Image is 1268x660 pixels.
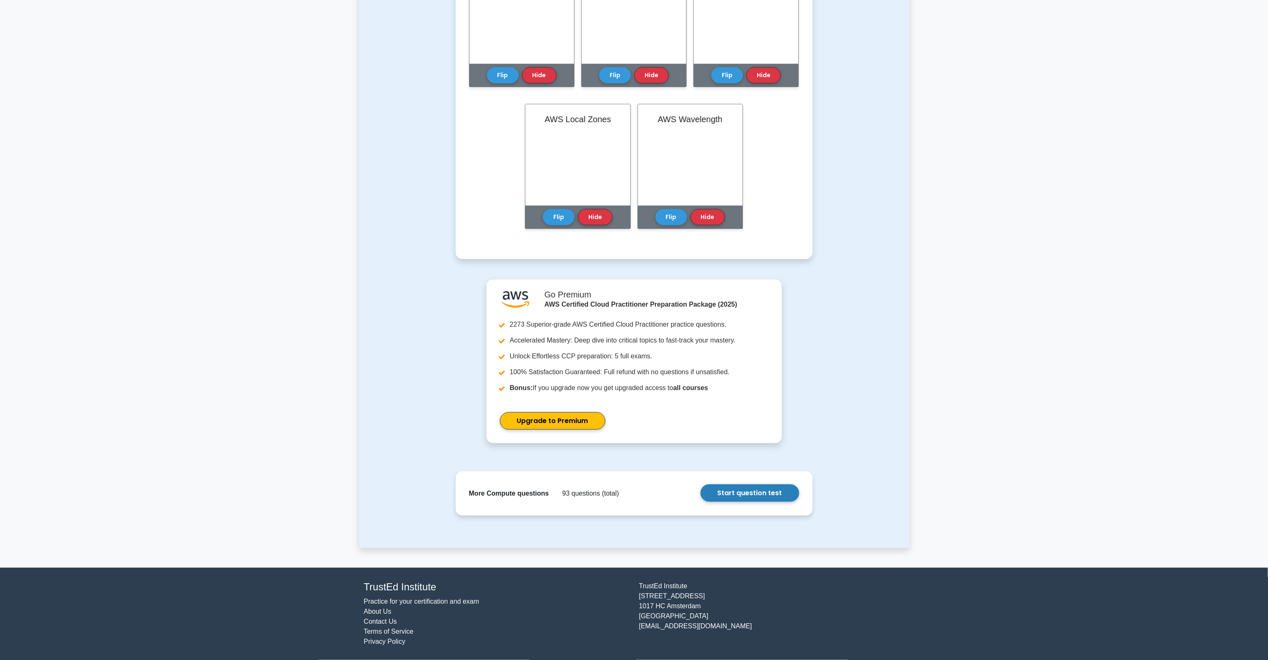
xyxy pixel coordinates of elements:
[634,67,669,83] button: Hide
[599,67,631,83] button: Flip
[535,114,620,124] h2: AWS Local Zones
[364,608,392,615] a: About Us
[364,618,397,625] a: Contact Us
[522,67,557,83] button: Hide
[701,484,799,502] a: Start question test
[655,209,687,225] button: Flip
[559,489,619,499] div: 93 questions (total)
[578,209,613,225] button: Hide
[364,638,406,645] a: Privacy Policy
[648,114,733,124] h2: AWS Wavelength
[543,209,575,225] button: Flip
[487,67,519,83] button: Flip
[711,67,743,83] button: Flip
[634,581,909,647] div: TrustEd Institute [STREET_ADDRESS] 1017 HC Amsterdam [GEOGRAPHIC_DATA] [EMAIL_ADDRESS][DOMAIN_NAME]
[364,581,629,593] h4: TrustEd Institute
[690,209,725,225] button: Hide
[364,628,414,635] a: Terms of Service
[469,489,549,499] div: More Compute questions
[364,598,480,605] a: Practice for your certification and exam
[500,412,605,430] a: Upgrade to Premium
[746,67,781,83] button: Hide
